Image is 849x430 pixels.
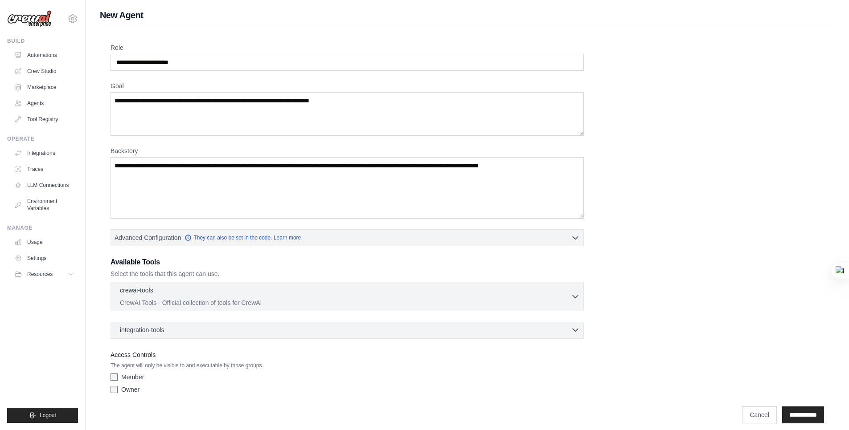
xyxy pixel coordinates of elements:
div: Operate [7,135,78,142]
img: Logo [7,10,52,27]
a: Crew Studio [11,64,78,78]
a: Usage [11,235,78,249]
button: Resources [11,267,78,281]
label: Backstory [111,146,584,155]
button: crewai-tools CrewAI Tools - Official collection of tools for CrewAI [115,286,580,307]
a: Marketplace [11,80,78,94]
a: Traces [11,162,78,176]
label: Access Controls [111,349,584,360]
div: Manage [7,224,78,231]
span: Logout [40,412,56,419]
span: Advanced Configuration [115,233,181,242]
a: LLM Connections [11,178,78,192]
button: Advanced Configuration They can also be set in the code. Learn more [111,230,583,246]
span: integration-tools [120,325,164,334]
h3: Available Tools [111,257,584,268]
h1: New Agent [100,9,835,21]
label: Goal [111,81,584,90]
a: They can also be set in the code. Learn more [185,234,301,241]
a: Automations [11,48,78,62]
a: Agents [11,96,78,110]
span: Resources [27,271,53,278]
p: crewai-tools [120,286,153,295]
label: Role [111,43,584,52]
button: integration-tools [115,325,580,334]
p: The agent will only be visible to and executable by those groups. [111,362,584,369]
button: Logout [7,408,78,423]
a: Cancel [742,406,777,423]
label: Owner [121,385,139,394]
div: Build [7,37,78,45]
a: Tool Registry [11,112,78,126]
p: Select the tools that this agent can use. [111,269,584,278]
a: Settings [11,251,78,265]
a: Environment Variables [11,194,78,215]
label: Member [121,373,144,381]
p: CrewAI Tools - Official collection of tools for CrewAI [120,298,571,307]
a: Integrations [11,146,78,160]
